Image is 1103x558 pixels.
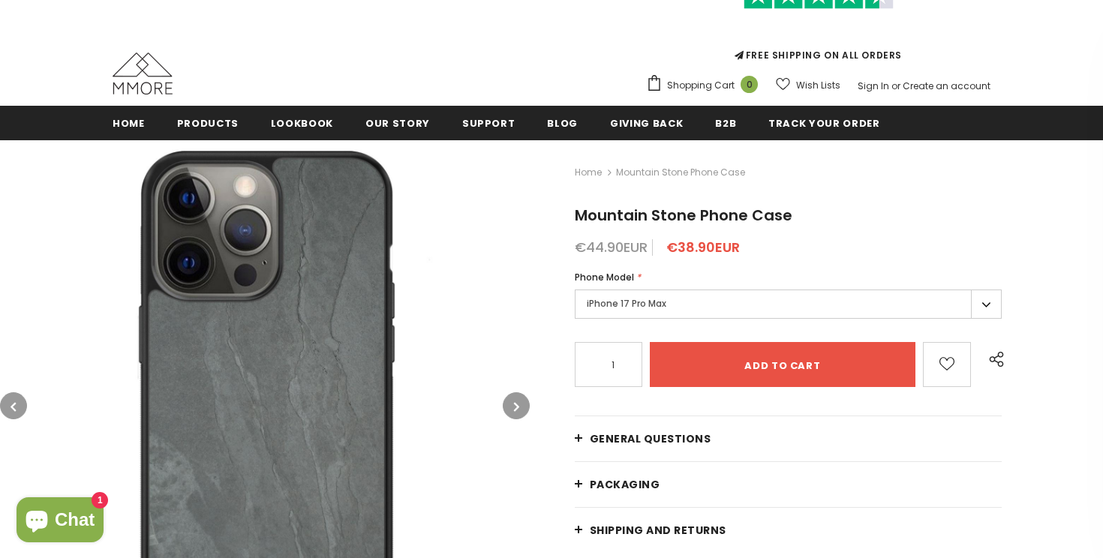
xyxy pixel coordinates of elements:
[590,523,726,538] span: Shipping and returns
[667,78,735,93] span: Shopping Cart
[365,116,430,130] span: Our Story
[858,79,889,92] a: Sign In
[776,72,840,98] a: Wish Lists
[575,416,1002,461] a: General Questions
[610,116,683,130] span: Giving back
[715,116,736,130] span: B2B
[646,9,990,48] iframe: Customer reviews powered by Trustpilot
[715,106,736,139] a: B2B
[575,289,1002,319] label: iPhone 17 Pro Max
[575,462,1002,507] a: PACKAGING
[547,106,578,139] a: Blog
[177,106,239,139] a: Products
[666,238,740,256] span: €38.90EUR
[271,106,333,139] a: Lookbook
[768,116,879,130] span: Track your order
[575,205,792,226] span: Mountain Stone Phone Case
[575,163,602,181] a: Home
[590,431,711,446] span: General Questions
[113,106,145,139] a: Home
[271,116,333,130] span: Lookbook
[590,477,660,492] span: PACKAGING
[462,106,515,139] a: support
[650,342,916,387] input: Add to cart
[646,74,765,97] a: Shopping Cart 0
[177,116,239,130] span: Products
[796,78,840,93] span: Wish Lists
[891,79,900,92] span: or
[365,106,430,139] a: Our Story
[575,271,634,283] span: Phone Model
[616,163,745,181] span: Mountain Stone Phone Case
[12,497,108,546] inbox-online-store-chat: Shopify online store chat
[741,76,758,93] span: 0
[903,79,990,92] a: Create an account
[610,106,683,139] a: Giving back
[113,116,145,130] span: Home
[575,508,1002,553] a: Shipping and returns
[113,52,173,94] img: MMORE Cases
[575,238,648,256] span: €44.90EUR
[768,106,879,139] a: Track your order
[547,116,578,130] span: Blog
[462,116,515,130] span: support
